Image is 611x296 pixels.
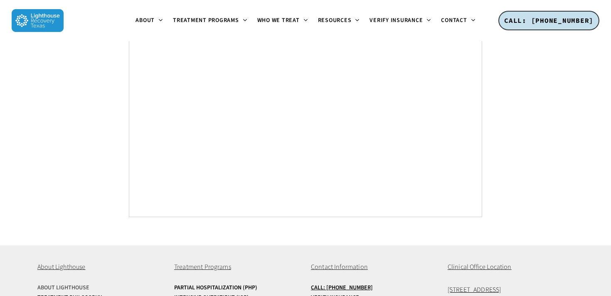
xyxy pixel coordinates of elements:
[313,17,365,24] a: Resources
[131,17,168,24] a: About
[370,16,423,24] span: Verify Insurance
[173,16,239,24] span: Treatment Programs
[311,284,373,292] u: Call: [PHONE_NUMBER]
[311,262,368,272] span: Contact Information
[504,16,594,24] span: CALL: [PHONE_NUMBER]
[174,285,300,291] a: Partial Hospitalization (PHP)
[257,16,300,24] span: Who We Treat
[136,16,155,24] span: About
[252,17,313,24] a: Who We Treat
[498,11,599,31] a: CALL: [PHONE_NUMBER]
[174,262,231,272] span: Treatment Programs
[37,262,86,272] span: About Lighthouse
[441,16,467,24] span: Contact
[365,17,436,24] a: Verify Insurance
[436,17,480,24] a: Contact
[168,17,252,24] a: Treatment Programs
[448,262,512,272] span: Clinical Office Location
[37,285,163,291] a: About Lighthouse
[311,285,437,291] a: Call: [PHONE_NUMBER]
[12,9,64,32] img: Lighthouse Recovery Texas
[318,16,352,24] span: Resources
[448,285,501,294] a: [STREET_ADDRESS]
